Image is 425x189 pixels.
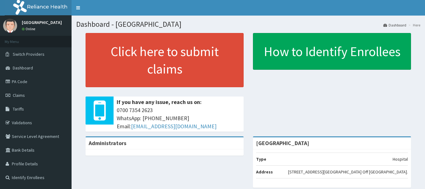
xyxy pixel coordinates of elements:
p: [STREET_ADDRESS][GEOGRAPHIC_DATA] Off [GEOGRAPHIC_DATA]. [288,169,408,175]
b: If you have any issue, reach us on: [117,98,202,106]
span: Dashboard [13,65,33,71]
b: Type [256,156,266,162]
p: [GEOGRAPHIC_DATA] [22,20,62,25]
img: User Image [3,19,17,33]
a: Online [22,27,37,31]
b: Administrators [89,139,126,147]
b: Address [256,169,273,175]
a: Click here to submit claims [86,33,244,87]
li: Here [407,22,420,28]
span: Claims [13,92,25,98]
span: 0700 7354 2623 WhatsApp: [PHONE_NUMBER] Email: [117,106,241,130]
span: Switch Providers [13,51,44,57]
a: Dashboard [383,22,406,28]
a: [EMAIL_ADDRESS][DOMAIN_NAME] [131,123,217,130]
p: Hospital [393,156,408,162]
a: How to Identify Enrollees [253,33,411,70]
span: Tariffs [13,106,24,112]
h1: Dashboard - [GEOGRAPHIC_DATA] [76,20,420,28]
strong: [GEOGRAPHIC_DATA] [256,139,309,147]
